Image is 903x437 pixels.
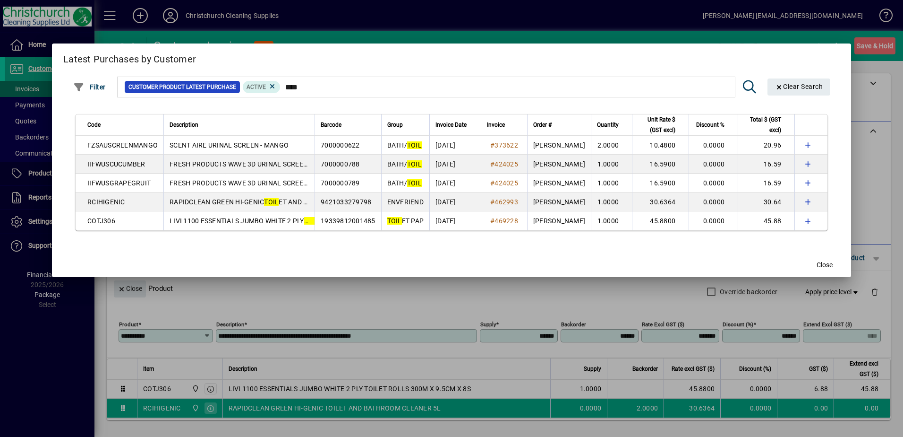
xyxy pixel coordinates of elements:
span: SCENT AIRE URINAL SCREEN - MANGO [170,141,289,149]
span: FRESH PRODUCTS WAVE 3D URINAL SCREEN CUCUMBER MELON 2S [170,160,380,168]
button: Close [809,256,840,273]
span: RCIHIGENIC [87,198,125,206]
span: Invoice Date [435,120,467,130]
span: 9421033279798 [321,198,371,206]
span: Unit Rate $ (GST excl) [638,114,675,135]
span: Invoice [487,120,505,130]
span: 462993 [494,198,518,206]
td: 0.0000 [689,211,738,230]
button: Filter [71,79,108,96]
h2: Latest Purchases by Customer [52,44,851,71]
div: Code [87,120,158,130]
div: Invoice Date [435,120,475,130]
span: 19339812001485 [321,217,375,225]
a: #462993 [487,197,521,207]
span: Close [817,260,833,270]
td: 10.4800 [632,136,689,155]
td: 30.64 [738,192,794,211]
em: TOIL [387,217,402,225]
em: TOIL [407,179,422,187]
div: Order # [533,120,585,130]
td: 16.5900 [632,174,689,192]
span: 424025 [494,179,518,187]
span: Group [387,120,403,130]
em: TOIL [407,160,422,168]
a: #424025 [487,159,521,169]
span: Quantity [597,120,619,130]
span: BATH/ [387,160,422,168]
em: TOIL [264,198,279,206]
span: # [490,217,494,225]
td: 45.88 [738,211,794,230]
td: [PERSON_NAME] [527,174,591,192]
span: BATH/ [387,179,422,187]
span: # [490,179,494,187]
span: FZSAUSCREENMANGO [87,141,158,149]
td: 2.0000 [591,136,632,155]
span: IIFWUSCUCUMBER [87,160,145,168]
a: #424025 [487,178,521,188]
em: TOIL [407,141,422,149]
span: 424025 [494,160,518,168]
td: [PERSON_NAME] [527,136,591,155]
td: [PERSON_NAME] [527,155,591,174]
span: 7000000622 [321,141,360,149]
span: Description [170,120,198,130]
span: BATH/ [387,141,422,149]
span: COTJ306 [87,217,115,225]
td: 30.6364 [632,192,689,211]
td: 20.96 [738,136,794,155]
span: Customer Product Latest Purchase [128,82,236,92]
span: ENVFRIEND [387,198,424,206]
span: Total $ (GST excl) [744,114,781,135]
td: [DATE] [429,211,481,230]
td: 16.59 [738,155,794,174]
span: Filter [73,83,106,91]
a: #469228 [487,216,521,226]
td: 0.0000 [689,192,738,211]
span: 7000000789 [321,179,360,187]
td: 16.5900 [632,155,689,174]
td: 0.0000 [689,174,738,192]
a: #373622 [487,140,521,150]
td: [PERSON_NAME] [527,192,591,211]
td: 0.0000 [689,155,738,174]
div: Barcode [321,120,375,130]
span: 373622 [494,141,518,149]
td: [DATE] [429,136,481,155]
span: Discount % [696,120,724,130]
span: 7000000788 [321,160,360,168]
span: FRESH PRODUCTS WAVE 3D URINAL SCREEN KIWI GRAPEFRUIT 2S [170,179,375,187]
span: Order # [533,120,552,130]
td: [DATE] [429,155,481,174]
td: [DATE] [429,192,481,211]
em: TOIL [304,217,319,225]
span: LIVI 1100 ESSENTIALS JUMBO WHITE 2 PLY ET ROLLS 300M X 9.5CM X 8S [170,217,410,225]
span: # [490,198,494,206]
td: [PERSON_NAME] [527,211,591,230]
td: 1.0000 [591,155,632,174]
span: Barcode [321,120,341,130]
td: 1.0000 [591,211,632,230]
td: [DATE] [429,174,481,192]
span: RAPIDCLEAN GREEN HI-GENIC ET AND BATHROOM CLEANER 5L [170,198,381,206]
mat-chip: Product Activation Status: Active [243,81,281,93]
div: Quantity [597,120,627,130]
div: Total $ (GST excl) [744,114,790,135]
div: Description [170,120,309,130]
td: 16.59 [738,174,794,192]
span: Clear Search [775,83,823,90]
span: # [490,141,494,149]
span: Active [247,84,266,90]
div: Unit Rate $ (GST excl) [638,114,684,135]
td: 45.8800 [632,211,689,230]
div: Group [387,120,424,130]
button: Clear [767,79,831,96]
td: 1.0000 [591,174,632,192]
span: 469228 [494,217,518,225]
span: Code [87,120,101,130]
span: # [490,160,494,168]
td: 0.0000 [689,136,738,155]
div: Invoice [487,120,521,130]
div: Discount % [695,120,733,130]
